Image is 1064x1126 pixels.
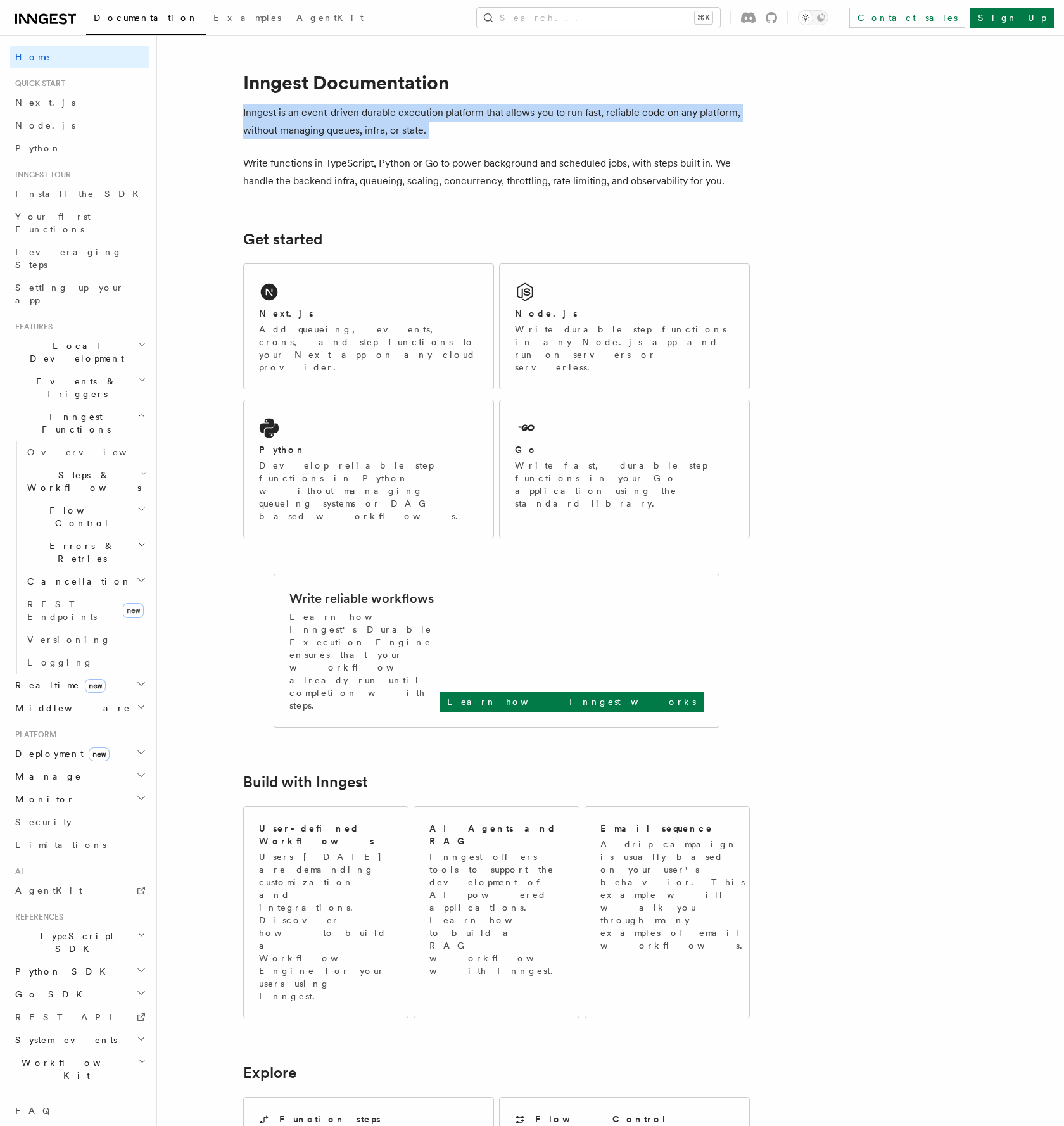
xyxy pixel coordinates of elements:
span: Overview [27,447,158,457]
a: Overview [22,441,149,464]
span: AgentKit [15,885,82,895]
p: A drip campaign is usually based on your user's behavior. This example will walk you through many... [600,838,750,952]
h2: User-defined Workflows [259,822,393,847]
span: Setting up your app [15,282,124,305]
h1: Inngest Documentation [243,71,750,94]
h2: Write reliable workflows [289,590,434,607]
a: Logging [22,651,149,674]
h2: Python [259,443,306,456]
button: Middleware [10,697,149,719]
button: Python SDK [10,960,149,983]
span: REST Endpoints [27,599,97,622]
h2: Go [515,443,538,456]
a: Explore [243,1064,296,1082]
a: REST Endpointsnew [22,593,149,628]
a: Limitations [10,833,149,856]
span: Examples [213,13,281,23]
span: Inngest Functions [10,410,137,436]
a: Documentation [86,4,206,35]
p: Add queueing, events, crons, and step functions to your Next app on any cloud provider. [259,323,478,374]
span: Versioning [27,635,111,645]
span: Install the SDK [15,189,146,199]
span: new [89,747,110,761]
a: REST API [10,1006,149,1028]
span: Leveraging Steps [15,247,122,270]
span: Middleware [10,702,130,714]
a: AI Agents and RAGInngest offers tools to support the development of AI-powered applications. Lear... [414,806,579,1018]
span: Deployment [10,747,110,760]
a: Home [10,46,149,68]
button: System events [10,1028,149,1051]
span: References [10,912,63,922]
div: Inngest Functions [10,441,149,674]
h2: Email sequence [600,822,713,835]
button: Errors & Retries [22,535,149,570]
a: Examples [206,4,289,34]
a: FAQ [10,1099,149,1122]
span: Platform [10,730,57,740]
span: Cancellation [22,575,132,588]
span: Quick start [10,79,65,89]
span: new [123,603,144,618]
button: Events & Triggers [10,370,149,405]
a: AgentKit [289,4,371,34]
span: AgentKit [296,13,364,23]
a: Python [10,137,149,160]
kbd: ⌘K [695,11,712,24]
button: TypeScript SDK [10,925,149,960]
span: System events [10,1034,117,1046]
a: Setting up your app [10,276,149,312]
p: Learn how Inngest's Durable Execution Engine ensures that your workflow already run until complet... [289,610,440,712]
span: FAQ [15,1106,56,1116]
a: Build with Inngest [243,773,368,791]
p: Users [DATE] are demanding customization and integrations. Discover how to build a Workflow Engin... [259,851,393,1003]
button: Go SDK [10,983,149,1006]
h2: Flow Control [535,1113,667,1125]
span: Limitations [15,840,106,850]
span: Your first Functions [15,212,91,234]
span: Inngest tour [10,170,71,180]
button: Workflow Kit [10,1051,149,1087]
p: Write functions in TypeScript, Python or Go to power background and scheduled jobs, with steps bu... [243,155,750,190]
h2: Next.js [259,307,313,320]
span: Python SDK [10,965,113,978]
span: Features [10,322,53,332]
p: Learn how Inngest works [447,695,696,708]
h2: Node.js [515,307,578,320]
span: Realtime [10,679,106,692]
p: Develop reliable step functions in Python without managing queueing systems or DAG based workflows. [259,459,478,522]
a: PythonDevelop reliable step functions in Python without managing queueing systems or DAG based wo... [243,400,494,538]
span: AI [10,866,23,876]
a: Security [10,811,149,833]
span: new [85,679,106,693]
span: Security [15,817,72,827]
a: Node.js [10,114,149,137]
button: Monitor [10,788,149,811]
span: Local Development [10,339,138,365]
a: Sign Up [970,8,1054,28]
a: User-defined WorkflowsUsers [DATE] are demanding customization and integrations. Discover how to ... [243,806,408,1018]
button: Search...⌘K [477,8,720,28]
a: Learn how Inngest works [440,692,704,712]
span: Manage [10,770,82,783]
span: Node.js [15,120,75,130]
a: Your first Functions [10,205,149,241]
span: Documentation [94,13,198,23]
span: Errors & Retries [22,540,137,565]
p: Inngest offers tools to support the development of AI-powered applications. Learn how to build a ... [429,851,565,977]
a: Next.js [10,91,149,114]
p: Write durable step functions in any Node.js app and run on servers or serverless. [515,323,734,374]
button: Local Development [10,334,149,370]
a: Contact sales [849,8,965,28]
a: Get started [243,231,322,248]
span: Workflow Kit [10,1056,138,1082]
span: Go SDK [10,988,90,1001]
span: Python [15,143,61,153]
button: Manage [10,765,149,788]
button: Cancellation [22,570,149,593]
button: Realtimenew [10,674,149,697]
span: Monitor [10,793,75,806]
a: Leveraging Steps [10,241,149,276]
a: Next.jsAdd queueing, events, crons, and step functions to your Next app on any cloud provider. [243,263,494,389]
button: Deploymentnew [10,742,149,765]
